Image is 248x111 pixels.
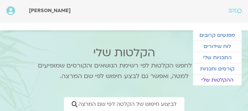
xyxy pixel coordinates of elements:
[193,41,242,52] a: לוח שידורים
[64,97,184,111] a: לביצוע חיפוש של הקלטה לפי שם המרצה
[193,63,242,74] a: קורסים ותכניות
[29,7,71,14] span: [PERSON_NAME]
[29,46,219,59] h2: הקלטות שלי
[29,60,219,82] p: אפשר לחפש הקלטות לפי רשימת הנושאים והקורסים שמופיעים למטה, ואפשר גם לבצע חיפוש לפי שם המרצה.
[78,101,177,107] span: לביצוע חיפוש של הקלטה לפי שם המרצה
[193,75,242,85] a: ההקלטות שלי
[193,52,242,63] a: התכניות שלי
[193,30,242,41] a: מפגשים קרובים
